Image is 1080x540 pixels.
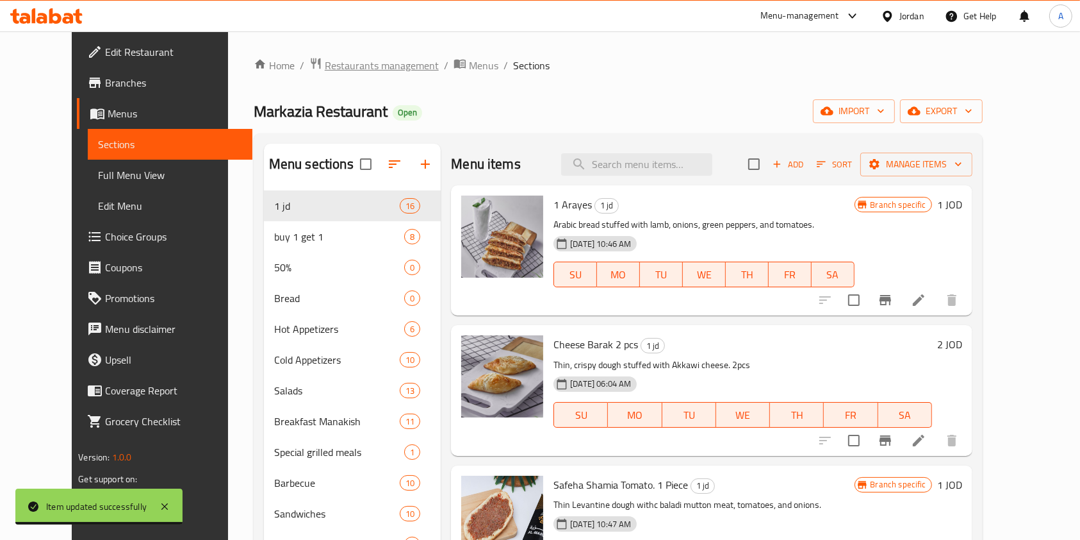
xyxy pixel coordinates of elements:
div: Breakfast Manakish [274,414,400,429]
span: TH [775,406,819,425]
div: Sandwiches [274,506,400,521]
div: Salads13 [264,375,441,406]
div: items [400,383,420,398]
span: 1 jd [641,339,664,353]
span: Select to update [840,287,867,314]
div: Jordan [899,9,924,23]
a: Choice Groups [77,221,252,252]
span: Sort items [808,155,860,174]
span: [DATE] 10:47 AM [565,518,636,530]
div: items [404,444,420,460]
span: SA [883,406,927,425]
button: SU [553,262,597,287]
span: 11 [400,416,420,428]
div: 1 jd [594,198,619,214]
button: MO [597,262,640,287]
a: Restaurants management [309,57,439,74]
span: Restaurants management [325,58,439,73]
span: 1 [405,446,420,459]
a: Coverage Report [77,375,252,406]
a: Full Menu View [88,160,252,190]
span: 10 [400,354,420,366]
span: FR [774,266,806,284]
div: Salads [274,383,400,398]
span: Version: [78,449,110,466]
span: Branches [105,75,242,90]
img: 1 Arayes [461,196,543,278]
span: A [1058,9,1063,23]
div: items [404,321,420,337]
button: FR [769,262,812,287]
div: Hot Appetizers6 [264,314,441,344]
span: Upsell [105,352,242,367]
button: SA [812,262,855,287]
span: TU [667,406,711,425]
span: 0 [405,292,420,305]
a: Edit menu item [911,433,926,448]
button: TU [662,402,716,428]
span: 13 [400,385,420,397]
div: items [404,291,420,306]
span: Sort [817,157,852,172]
span: Menu disclaimer [105,321,242,337]
a: Menus [77,98,252,129]
span: 10 [400,477,420,489]
span: Safeha Shamia Tomato. 1 Piece [553,475,688,494]
span: Edit Menu [98,198,242,214]
div: buy 1 get 1 [274,229,404,244]
div: Bread0 [264,283,441,314]
span: import [823,103,885,119]
div: 50%0 [264,252,441,283]
div: 50% [274,260,404,275]
span: Promotions [105,291,242,306]
span: Bread [274,291,404,306]
span: Hot Appetizers [274,321,404,337]
div: items [404,260,420,275]
h6: 2 JOD [937,335,962,353]
div: items [400,352,420,367]
div: items [400,198,420,214]
div: 1 jd [274,198,400,214]
button: Sort [814,155,855,174]
span: Coupons [105,260,242,275]
div: Barbecue10 [264,468,441,498]
nav: breadcrumb [254,57,983,74]
a: Home [254,58,295,73]
span: Select all sections [352,151,379,178]
span: 10 [400,508,420,520]
span: Add [771,157,805,172]
button: SU [553,402,608,428]
button: WE [683,262,726,287]
button: import [813,99,895,123]
p: Thin, crispy dough stuffed with Akkawi cheese. 2pcs [553,357,931,373]
a: Edit Restaurant [77,37,252,67]
span: Sections [513,58,550,73]
h2: Menu sections [269,155,354,174]
button: Branch-specific-item [870,285,901,316]
span: SA [817,266,849,284]
button: TU [640,262,683,287]
div: items [400,414,420,429]
input: search [561,153,712,176]
span: Branch specific [865,199,931,211]
span: 0 [405,262,420,274]
div: Menu-management [760,8,839,24]
div: items [404,229,420,244]
a: Edit menu item [911,292,926,308]
button: delete [937,285,967,316]
div: Cold Appetizers [274,352,400,367]
div: Barbecue [274,475,400,491]
a: Branches [77,67,252,98]
span: Menus [108,106,242,121]
span: [DATE] 06:04 AM [565,378,636,390]
span: Full Menu View [98,167,242,183]
span: 1 jd [691,478,714,493]
span: Grocery Checklist [105,414,242,429]
button: SA [878,402,932,428]
span: TU [645,266,678,284]
span: WE [721,406,765,425]
h2: Menu items [451,155,521,174]
div: Cold Appetizers10 [264,344,441,375]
